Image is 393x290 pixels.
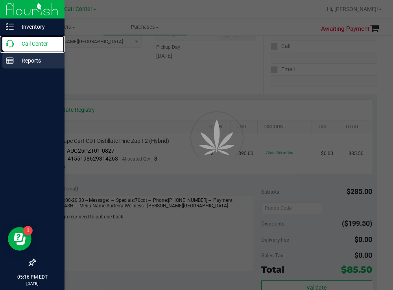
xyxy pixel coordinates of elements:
[6,40,14,48] inline-svg: Call Center
[8,227,31,251] iframe: Resource center
[14,39,61,48] p: Call Center
[6,57,14,65] inline-svg: Reports
[23,226,33,235] iframe: Resource center unread badge
[4,281,61,286] p: [DATE]
[4,273,61,281] p: 05:16 PM EDT
[14,56,61,65] p: Reports
[6,23,14,31] inline-svg: Inventory
[14,22,61,31] p: Inventory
